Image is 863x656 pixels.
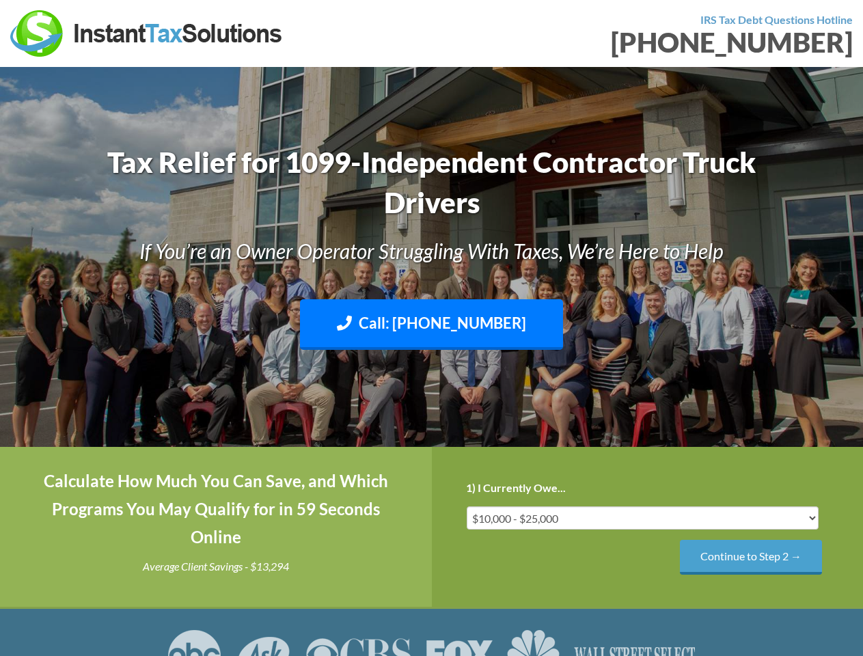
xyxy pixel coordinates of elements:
a: Call: [PHONE_NUMBER] [300,299,562,351]
label: 1) I Currently Owe... [466,481,566,495]
div: [PHONE_NUMBER] [442,29,853,56]
h1: Tax Relief for 1099-Independent Contractor Truck Drivers [102,142,761,223]
a: Instant Tax Solutions Logo [10,25,284,38]
input: Continue to Step 2 → [680,540,822,575]
strong: IRS Tax Debt Questions Hotline [700,13,853,26]
i: Average Client Savings - $13,294 [143,560,289,573]
img: Instant Tax Solutions Logo [10,10,284,57]
h4: Calculate How Much You Can Save, and Which Programs You May Qualify for in 59 Seconds Online [34,467,398,551]
h3: If You’re an Owner Operator Struggling With Taxes, We’re Here to Help [102,236,761,265]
